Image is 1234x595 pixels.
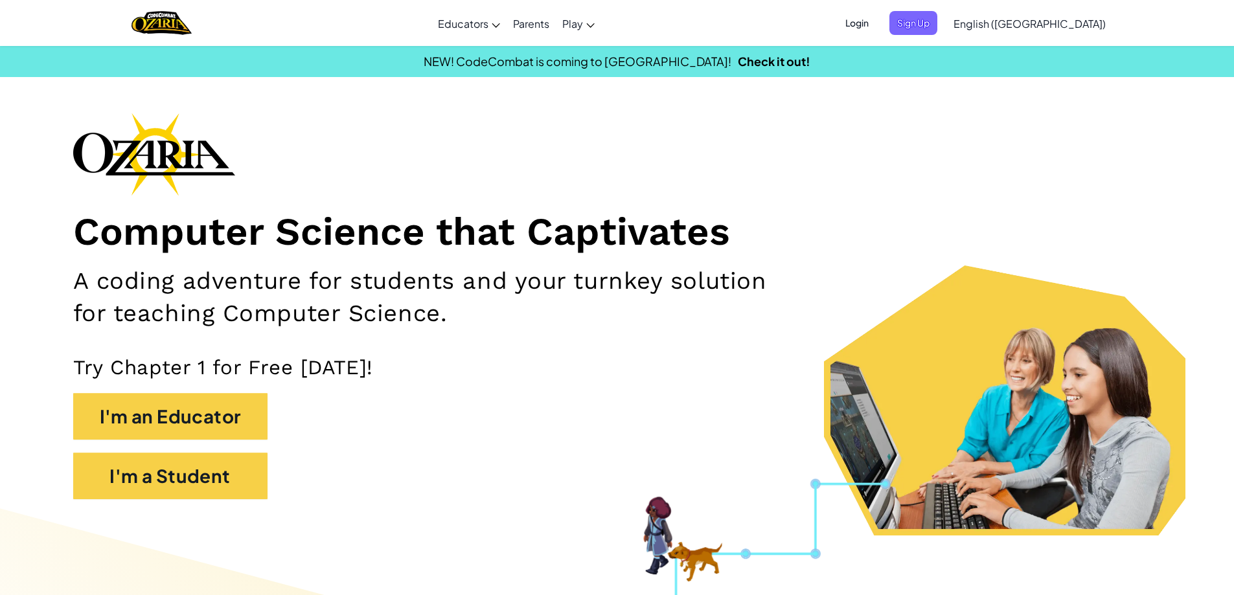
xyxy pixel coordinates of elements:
[73,453,268,499] button: I'm a Student
[131,10,192,36] img: Home
[73,113,235,196] img: Ozaria branding logo
[73,355,1161,380] p: Try Chapter 1 for Free [DATE]!
[131,10,192,36] a: Ozaria by CodeCombat logo
[73,208,1161,256] h1: Computer Science that Captivates
[954,17,1106,30] span: English ([GEOGRAPHIC_DATA])
[431,6,507,41] a: Educators
[838,11,876,35] button: Login
[889,11,937,35] button: Sign Up
[438,17,488,30] span: Educators
[947,6,1112,41] a: English ([GEOGRAPHIC_DATA])
[424,54,731,69] span: NEW! CodeCombat is coming to [GEOGRAPHIC_DATA]!
[562,17,583,30] span: Play
[507,6,556,41] a: Parents
[738,54,810,69] a: Check it out!
[73,265,803,329] h2: A coding adventure for students and your turnkey solution for teaching Computer Science.
[73,393,268,440] button: I'm an Educator
[556,6,601,41] a: Play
